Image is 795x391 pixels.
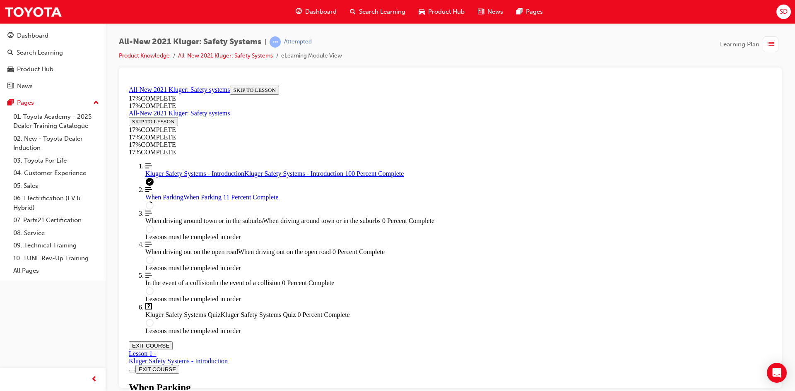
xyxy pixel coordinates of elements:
[3,288,10,290] button: Toggle Course Overview
[3,80,646,252] nav: Course Outline
[776,5,791,19] button: SD
[270,36,281,48] span: learningRecordVerb_ATTEMPT-icon
[7,66,14,73] span: car-icon
[3,28,102,43] a: Dashboard
[3,95,102,110] button: Pages
[3,3,646,252] section: Course Overview
[10,192,102,214] a: 06. Electrification (EV & Hybrid)
[3,26,102,95] button: DashboardSearch LearningProduct HubNews
[3,27,119,59] section: Course Information
[10,167,102,180] a: 04. Customer Experience
[3,3,646,27] section: Course Information
[178,52,273,59] a: All-New 2021 Kluger: Safety Systems
[4,2,62,21] img: Trak
[768,39,774,50] span: list-icon
[3,300,646,311] h1: When Parking
[7,99,14,107] span: pages-icon
[10,154,102,167] a: 03. Toyota For Life
[343,3,412,20] a: search-iconSearch Learning
[487,7,503,17] span: News
[17,48,63,58] div: Search Learning
[17,82,33,91] div: News
[478,7,484,17] span: news-icon
[510,3,549,20] a: pages-iconPages
[412,3,471,20] a: car-iconProduct Hub
[3,66,646,74] div: 17 % COMPLETE
[119,37,261,47] span: All-New 2021 Kluger: Safety Systems
[419,7,425,17] span: car-icon
[3,268,646,283] div: Lesson 1 -
[7,32,14,40] span: guage-icon
[3,51,119,59] div: 17 % COMPLETE
[104,3,154,12] button: SKIP TO LESSON
[10,252,102,265] a: 10. TUNE Rev-Up Training
[350,7,356,17] span: search-icon
[91,374,97,385] span: prev-icon
[17,98,34,108] div: Pages
[3,44,119,51] div: 17 % COMPLETE
[3,268,646,283] a: Lesson 1 - Kluger Safety Systems - Introduction
[10,227,102,240] a: 08. Service
[17,65,53,74] div: Product Hub
[471,3,510,20] a: news-iconNews
[3,27,104,34] a: All-New 2021 Kluger: Safety systems
[3,4,104,11] a: All-New 2021 Kluger: Safety systems
[7,83,14,90] span: news-icon
[10,214,102,227] a: 07. Parts21 Certification
[7,49,13,57] span: search-icon
[119,52,170,59] a: Product Knowledge
[780,7,788,17] span: SD
[3,300,646,326] section: Lesson Header
[289,3,343,20] a: guage-iconDashboard
[720,40,759,49] span: Learning Plan
[10,132,102,154] a: 02. New - Toyota Dealer Induction
[3,62,102,77] a: Product Hub
[265,37,266,47] span: |
[284,38,312,46] div: Attempted
[17,31,48,41] div: Dashboard
[526,7,543,17] span: Pages
[3,12,646,20] div: 17 % COMPLETE
[3,79,102,94] a: News
[305,7,337,17] span: Dashboard
[296,7,302,17] span: guage-icon
[3,35,53,44] button: SKIP TO LESSON
[10,264,102,277] a: All Pages
[359,7,405,17] span: Search Learning
[767,363,787,383] div: Open Intercom Messenger
[720,36,782,52] button: Learning Plan
[281,51,342,61] li: eLearning Module View
[428,7,465,17] span: Product Hub
[3,259,47,268] button: EXIT COURSE
[10,239,102,252] a: 09. Technical Training
[3,20,646,27] div: 17 % COMPLETE
[93,98,99,108] span: up-icon
[3,59,646,66] div: 17 % COMPLETE
[516,7,523,17] span: pages-icon
[3,45,102,60] a: Search Learning
[10,180,102,192] a: 05. Sales
[10,110,102,132] a: 01. Toyota Academy - 2025 Dealer Training Catalogue
[3,275,646,283] div: Kluger Safety Systems - Introduction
